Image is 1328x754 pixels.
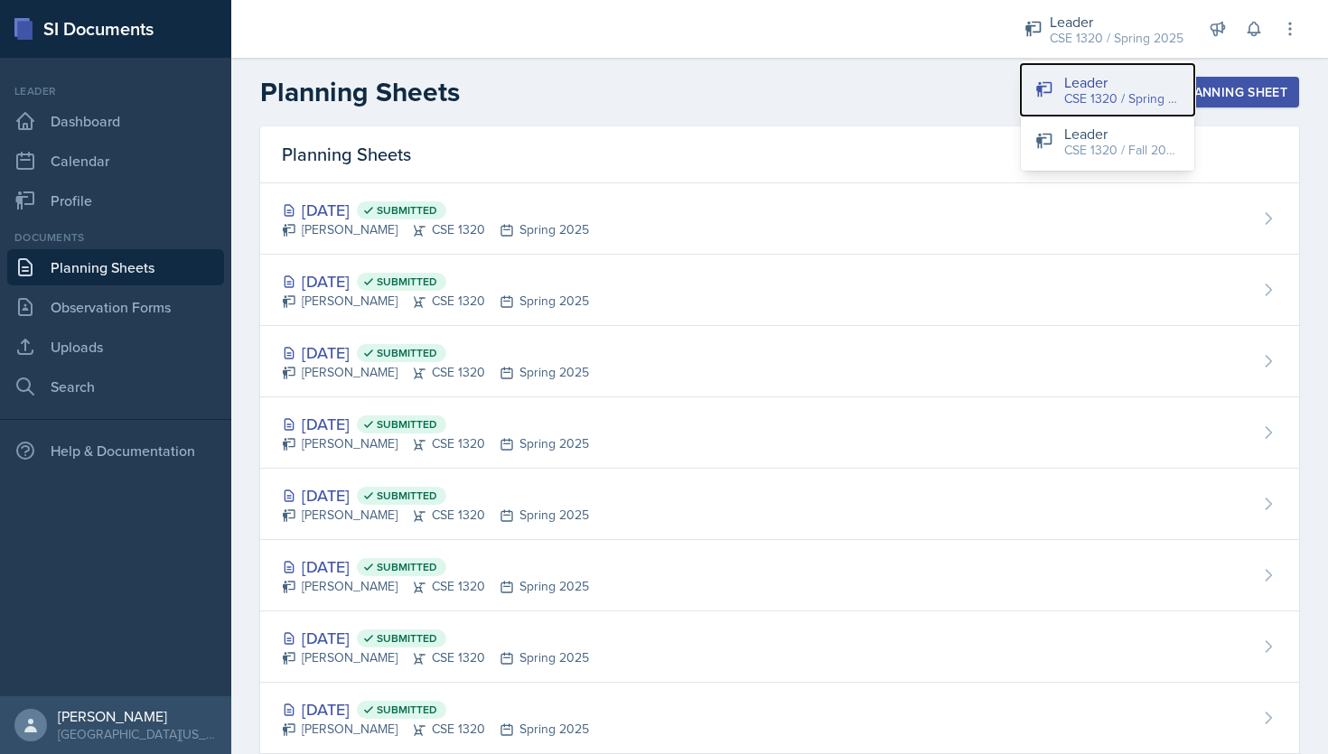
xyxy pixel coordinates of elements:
[282,577,589,596] div: [PERSON_NAME] CSE 1320 Spring 2025
[7,83,224,99] div: Leader
[282,269,589,293] div: [DATE]
[377,346,437,360] span: Submitted
[377,703,437,717] span: Submitted
[1132,85,1287,99] div: New Planning Sheet
[260,397,1299,469] a: [DATE] Submitted [PERSON_NAME]CSE 1320Spring 2025
[1064,71,1180,93] div: Leader
[260,683,1299,754] a: [DATE] Submitted [PERSON_NAME]CSE 1320Spring 2025
[1064,141,1180,160] div: CSE 1320 / Fall 2025
[7,329,224,365] a: Uploads
[7,182,224,219] a: Profile
[1120,77,1299,107] button: New Planning Sheet
[58,707,217,725] div: [PERSON_NAME]
[282,506,589,525] div: [PERSON_NAME] CSE 1320 Spring 2025
[377,203,437,218] span: Submitted
[377,560,437,574] span: Submitted
[282,720,589,739] div: [PERSON_NAME] CSE 1320 Spring 2025
[282,483,589,507] div: [DATE]
[1021,116,1194,167] button: Leader CSE 1320 / Fall 2025
[282,363,589,382] div: [PERSON_NAME] CSE 1320 Spring 2025
[1021,64,1194,116] button: Leader CSE 1320 / Spring 2025
[7,143,224,179] a: Calendar
[7,433,224,469] div: Help & Documentation
[282,554,589,579] div: [DATE]
[282,648,589,667] div: [PERSON_NAME] CSE 1320 Spring 2025
[1050,11,1183,33] div: Leader
[7,229,224,246] div: Documents
[282,340,589,365] div: [DATE]
[282,220,589,239] div: [PERSON_NAME] CSE 1320 Spring 2025
[377,275,437,289] span: Submitted
[58,725,217,743] div: [GEOGRAPHIC_DATA][US_STATE]
[260,611,1299,683] a: [DATE] Submitted [PERSON_NAME]CSE 1320Spring 2025
[260,183,1299,255] a: [DATE] Submitted [PERSON_NAME]CSE 1320Spring 2025
[1064,89,1180,108] div: CSE 1320 / Spring 2025
[1064,123,1180,144] div: Leader
[260,126,1299,183] div: Planning Sheets
[1050,29,1183,48] div: CSE 1320 / Spring 2025
[377,489,437,503] span: Submitted
[377,417,437,432] span: Submitted
[260,326,1299,397] a: [DATE] Submitted [PERSON_NAME]CSE 1320Spring 2025
[260,255,1299,326] a: [DATE] Submitted [PERSON_NAME]CSE 1320Spring 2025
[282,626,589,650] div: [DATE]
[282,292,589,311] div: [PERSON_NAME] CSE 1320 Spring 2025
[7,249,224,285] a: Planning Sheets
[282,697,589,721] div: [DATE]
[282,434,589,453] div: [PERSON_NAME] CSE 1320 Spring 2025
[7,368,224,405] a: Search
[260,469,1299,540] a: [DATE] Submitted [PERSON_NAME]CSE 1320Spring 2025
[7,289,224,325] a: Observation Forms
[260,540,1299,611] a: [DATE] Submitted [PERSON_NAME]CSE 1320Spring 2025
[282,412,589,436] div: [DATE]
[260,76,460,108] h2: Planning Sheets
[377,631,437,646] span: Submitted
[282,198,589,222] div: [DATE]
[7,103,224,139] a: Dashboard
